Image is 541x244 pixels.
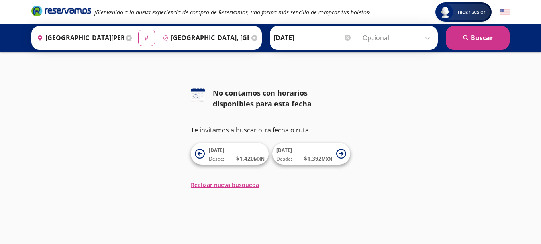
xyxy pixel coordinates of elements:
em: ¡Bienvenido a la nueva experiencia de compra de Reservamos, una forma más sencilla de comprar tus... [94,8,370,16]
a: Brand Logo [31,5,91,19]
input: Buscar Destino [159,28,249,48]
span: $ 1,420 [236,154,265,163]
span: Desde: [209,155,224,163]
span: $ 1,392 [304,154,332,163]
i: Brand Logo [31,5,91,17]
span: [DATE] [209,147,224,153]
button: [DATE]Desde:$1,420MXN [191,143,269,165]
button: Buscar [446,26,510,50]
small: MXN [321,156,332,162]
button: English [500,7,510,17]
button: Realizar nueva búsqueda [191,181,259,189]
span: Iniciar sesión [453,8,490,16]
div: No contamos con horarios disponibles para esta fecha [213,88,350,109]
input: Elegir Fecha [274,28,352,48]
input: Opcional [363,28,434,48]
small: MXN [254,156,265,162]
button: [DATE]Desde:$1,392MXN [272,143,350,165]
input: Buscar Origen [34,28,124,48]
span: [DATE] [276,147,292,153]
p: Te invitamos a buscar otra fecha o ruta [191,125,350,135]
span: Desde: [276,155,292,163]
